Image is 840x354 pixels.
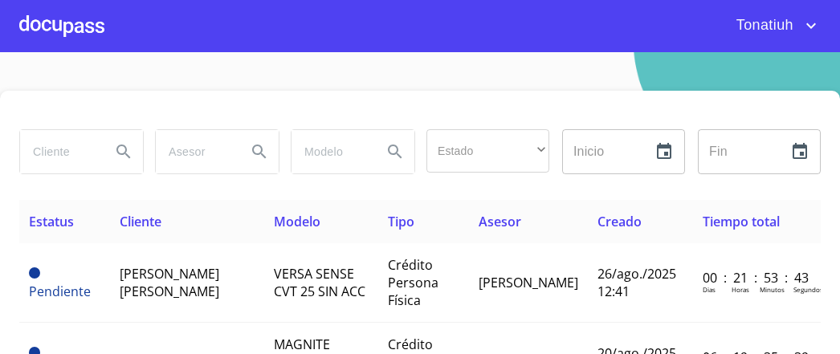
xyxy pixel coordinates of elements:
span: Tipo [388,213,414,230]
span: Pendiente [29,267,40,279]
p: Dias [703,285,716,294]
span: VERSA SENSE CVT 25 SIN ACC [274,265,365,300]
span: [PERSON_NAME] [PERSON_NAME] [120,265,219,300]
button: Search [376,132,414,171]
input: search [156,130,234,173]
span: Pendiente [29,283,91,300]
span: Tiempo total [703,213,780,230]
button: account of current user [724,13,821,39]
span: Asesor [479,213,521,230]
span: 26/ago./2025 12:41 [597,265,676,300]
p: Segundos [793,285,823,294]
span: Creado [597,213,642,230]
span: Crédito Persona Física [388,256,438,309]
input: search [20,130,98,173]
input: search [292,130,369,173]
span: Cliente [120,213,161,230]
div: ​ [426,129,549,173]
p: Horas [732,285,749,294]
span: Modelo [274,213,320,230]
p: 00 : 21 : 53 : 43 [703,269,811,287]
button: Search [104,132,143,171]
span: Tonatiuh [724,13,801,39]
button: Search [240,132,279,171]
p: Minutos [760,285,785,294]
span: Estatus [29,213,74,230]
span: [PERSON_NAME] [479,274,578,291]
